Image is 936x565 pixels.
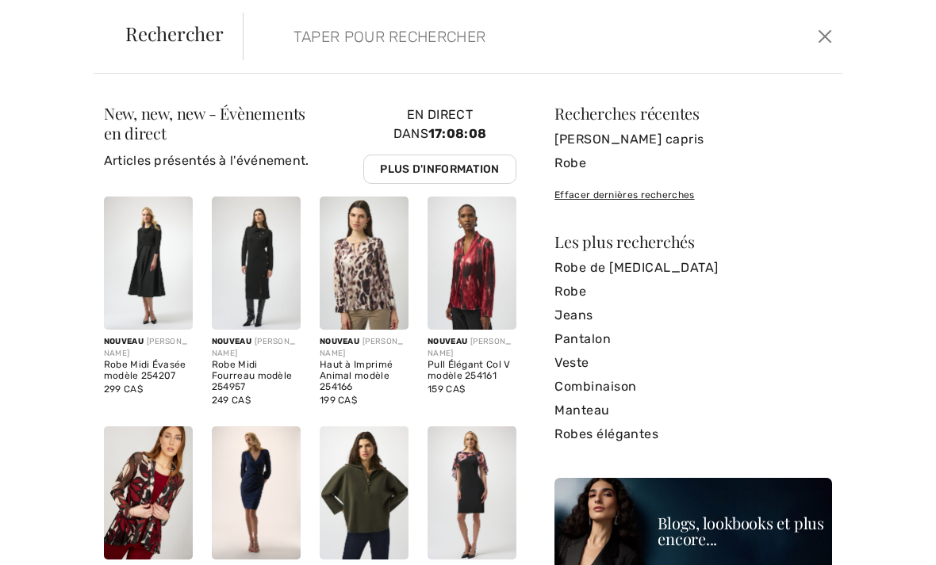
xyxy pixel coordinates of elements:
img: Robe Midi Évasée modèle 254207. Deep cherry [104,197,193,330]
span: 199 CA$ [320,395,357,406]
div: Robe Midi Fourreau modèle 254957 [212,360,301,392]
span: Nouveau [320,337,359,346]
span: Aide [36,11,68,25]
img: Haut à Imprimé Animal modèle 254166. Offwhite/Multi [320,197,409,330]
a: Robe [554,151,832,175]
a: [PERSON_NAME] capris [554,128,832,151]
div: En direct dans [363,105,516,184]
span: New, new, new - Évènements en direct [104,102,305,143]
div: Robe Midi Évasée modèle 254207 [104,360,193,382]
div: [PERSON_NAME] [428,336,516,360]
input: TAPER POUR RECHERCHER [282,13,681,60]
a: Robe de [MEDICAL_DATA] [554,256,832,280]
a: Robes élégantes [554,422,832,446]
div: Recherches récentes [554,105,832,121]
p: Articles présentés à l'événement. [104,151,363,170]
a: Manteau [554,399,832,422]
span: 159 CA$ [428,384,465,395]
span: 249 CA$ [212,395,251,406]
a: Jeans [554,303,832,327]
a: Veste [554,351,832,375]
span: 17:08:08 [428,126,486,141]
span: Nouveau [104,337,144,346]
div: Blogs, lookbooks et plus encore... [658,515,824,547]
div: Effacer dernières recherches [554,188,832,202]
img: Robe Fourreau Mi-Longue modèle 254711. Midnight Blue [212,426,301,559]
img: Robe Fourreau Florale Mi-Longue modèle 254164. Black/Multi [428,426,516,559]
button: Ferme [814,24,836,49]
div: [PERSON_NAME] [212,336,301,360]
img: Veste Zippée Décontractée modèle 253963. Winter White [320,426,409,559]
img: Robe Midi Fourreau modèle 254957. Black [212,197,301,330]
span: Nouveau [428,337,467,346]
a: Pantalon [554,327,832,351]
span: Nouveau [212,337,251,346]
a: Robe [554,280,832,303]
span: Rechercher [125,24,224,43]
img: Chic Pull Col V modèle 254158. Royal Sapphire 163 [104,426,193,559]
img: Pull Élégant Col V modèle 254161. Black/red [428,197,516,330]
a: Plus d'information [363,155,516,184]
span: 299 CA$ [104,384,143,395]
div: Les plus recherchés [554,234,832,250]
div: [PERSON_NAME] [104,336,193,360]
div: Pull Élégant Col V modèle 254161 [428,360,516,382]
div: [PERSON_NAME] [320,336,409,360]
a: Combinaison [554,375,832,399]
div: Haut à Imprimé Animal modèle 254166 [320,360,409,392]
